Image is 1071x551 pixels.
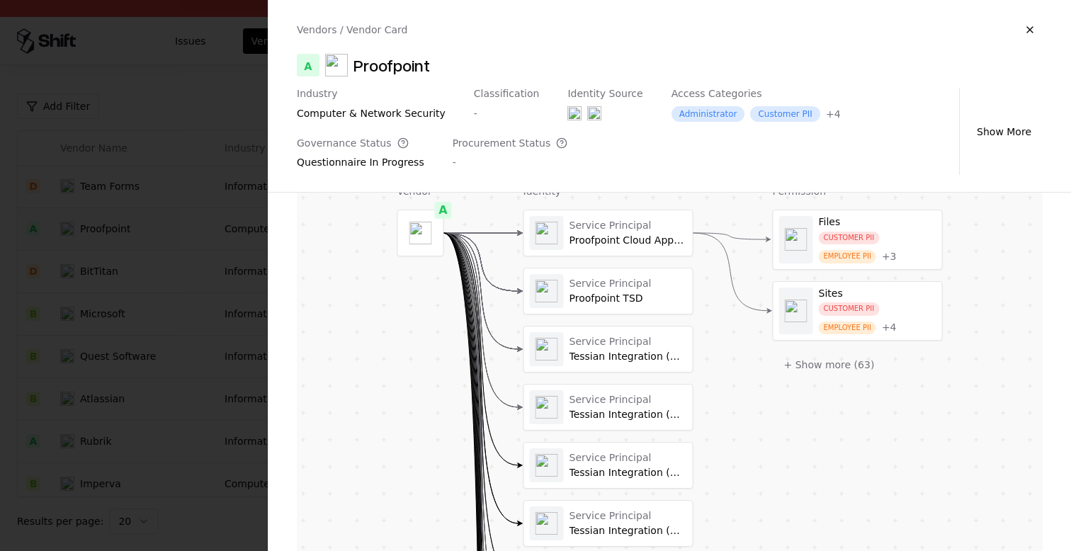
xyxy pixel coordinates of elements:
div: Proofpoint Cloud App Security (includes CAD and CASB) [569,234,687,247]
div: - [453,155,568,169]
button: +4 [882,322,897,334]
button: + Show more (63) [773,352,886,377]
div: Service Principal [569,510,687,523]
div: + 4 [882,322,897,334]
div: Industry [297,88,446,101]
div: Tessian Integration (Mailbox Live Syncing) [569,351,687,363]
div: Proofpoint TSD [569,292,687,305]
div: A [435,202,452,219]
div: Access Categories [671,88,841,101]
div: A [297,54,319,76]
div: + 4 [826,107,841,121]
div: - [474,106,540,120]
div: Tessian Integration (Mailbox Protection) [569,409,687,421]
div: Questionnaire In Progress [297,155,424,175]
div: Administrator [671,106,745,122]
div: Customer PII [750,106,820,122]
div: Sites [819,288,936,300]
div: Identity Source [567,88,642,101]
div: Proofpoint [353,54,430,76]
button: +3 [882,251,897,263]
div: Vendors / Vendor Card [297,23,407,37]
img: entra.microsoft.com [567,106,582,120]
div: Procurement Status [453,137,568,150]
img: Proofpoint [325,54,348,76]
div: + 3 [882,251,897,263]
div: Service Principal [569,452,687,465]
img: okta.com [587,106,601,120]
div: Classification [474,88,540,101]
div: CUSTOMER PII [819,232,880,245]
div: Governance Status [297,137,424,150]
div: Service Principal [569,336,687,348]
div: CUSTOMER PII [819,302,880,316]
div: EMPLOYEE PII [819,250,876,263]
div: Tessian Integration (Directory Sync) [569,525,687,538]
div: computer & network security [297,106,446,120]
div: Service Principal [569,220,687,232]
div: Service Principal [569,394,687,407]
button: +4 [826,107,841,121]
div: Service Principal [569,278,687,290]
button: Show More [965,119,1043,144]
div: Tessian Integration (Mailbox Actions) [569,467,687,479]
div: Files [819,216,936,229]
div: EMPLOYEE PII [819,322,876,335]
